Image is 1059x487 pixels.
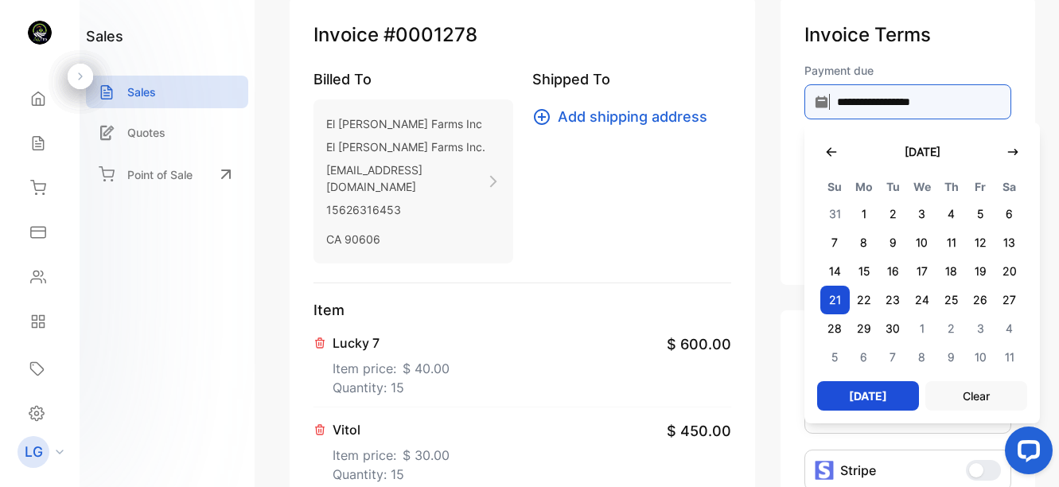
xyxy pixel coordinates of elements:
span: 4 [995,314,1024,343]
span: 1 [850,200,879,228]
p: CA 90606 [326,228,486,251]
span: 31 [820,200,850,228]
span: 24 [908,286,937,314]
p: Quantity: 15 [333,465,450,484]
span: 21 [820,286,850,314]
span: 10 [966,343,995,372]
a: Point of Sale [86,157,248,192]
p: Item price: [333,439,450,465]
button: Clear [925,381,1027,411]
span: 26 [966,286,995,314]
span: 14 [820,257,850,286]
iframe: LiveChat chat widget [992,420,1059,487]
span: 6 [850,343,879,372]
p: El [PERSON_NAME] Farms Inc [326,112,486,135]
p: Sales [127,84,156,100]
p: Shipped To [532,68,732,90]
span: 23 [878,286,908,314]
p: El [PERSON_NAME] Farms Inc. [326,135,486,158]
span: 27 [995,286,1024,314]
span: 11 [936,228,966,257]
p: Point of Sale [127,166,193,183]
span: 10 [908,228,937,257]
span: Sa [995,177,1024,197]
span: 5 [820,343,850,372]
span: 3 [966,314,995,343]
span: 17 [908,257,937,286]
a: Quotes [86,116,248,149]
span: Th [936,177,966,197]
span: 25 [936,286,966,314]
span: 11 [995,343,1024,372]
span: 19 [966,257,995,286]
label: Payment due [804,62,1011,79]
p: Item [313,299,731,321]
span: 5 [966,200,995,228]
span: 22 [850,286,879,314]
span: Mo [850,177,879,197]
span: We [908,177,937,197]
h1: sales [86,25,123,47]
p: Invoice Terms [804,21,1011,49]
span: $ 600.00 [667,333,731,355]
span: 16 [878,257,908,286]
span: 3 [908,200,937,228]
span: 2 [878,200,908,228]
span: 30 [878,314,908,343]
button: [DATE] [817,381,919,411]
span: Su [820,177,850,197]
span: 8 [908,343,937,372]
span: $ 40.00 [403,359,450,378]
span: 2 [936,314,966,343]
span: 15 [850,257,879,286]
p: Item price: [333,353,450,378]
span: 12 [966,228,995,257]
p: [EMAIL_ADDRESS][DOMAIN_NAME] [326,158,486,198]
button: Add shipping address [532,106,717,127]
p: Stripe [840,461,876,480]
button: [DATE] [889,135,956,168]
p: Quantity: 15 [333,378,450,397]
span: $ 30.00 [403,446,450,465]
span: Tu [878,177,908,197]
span: 9 [878,228,908,257]
p: LG [25,442,43,462]
span: 18 [936,257,966,286]
img: logo [28,21,52,45]
p: Invoice [313,21,731,49]
p: Vitol [333,420,450,439]
span: Add shipping address [558,106,707,127]
span: 7 [820,228,850,257]
span: 20 [995,257,1024,286]
span: 1 [908,314,937,343]
a: Sales [86,76,248,108]
p: 15626316453 [326,198,486,221]
span: 6 [995,200,1024,228]
span: Fr [966,177,995,197]
span: 9 [936,343,966,372]
span: $ 450.00 [667,420,731,442]
p: Quotes [127,124,165,141]
p: Billed To [313,68,513,90]
span: 4 [936,200,966,228]
span: 29 [850,314,879,343]
span: 13 [995,228,1024,257]
span: 8 [850,228,879,257]
span: #0001278 [383,21,477,49]
img: icon [815,461,834,480]
p: Lucky 7 [333,333,450,353]
span: 28 [820,314,850,343]
span: 7 [878,343,908,372]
